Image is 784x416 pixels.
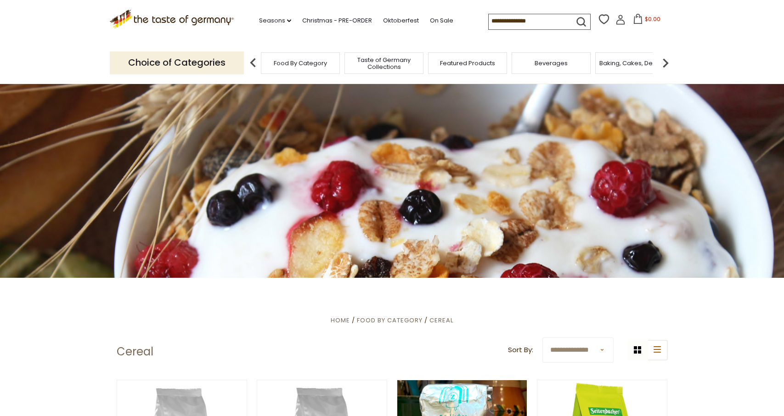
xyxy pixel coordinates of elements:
[117,345,153,359] h1: Cereal
[508,344,533,356] label: Sort By:
[440,60,495,67] a: Featured Products
[259,16,291,26] a: Seasons
[383,16,419,26] a: Oktoberfest
[244,54,262,72] img: previous arrow
[430,16,453,26] a: On Sale
[535,60,568,67] a: Beverages
[302,16,372,26] a: Christmas - PRE-ORDER
[627,14,666,28] button: $0.00
[357,316,423,325] a: Food By Category
[331,316,350,325] a: Home
[347,56,421,70] a: Taste of Germany Collections
[656,54,675,72] img: next arrow
[274,60,327,67] a: Food By Category
[599,60,671,67] a: Baking, Cakes, Desserts
[110,51,244,74] p: Choice of Categories
[429,316,453,325] a: Cereal
[645,15,660,23] span: $0.00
